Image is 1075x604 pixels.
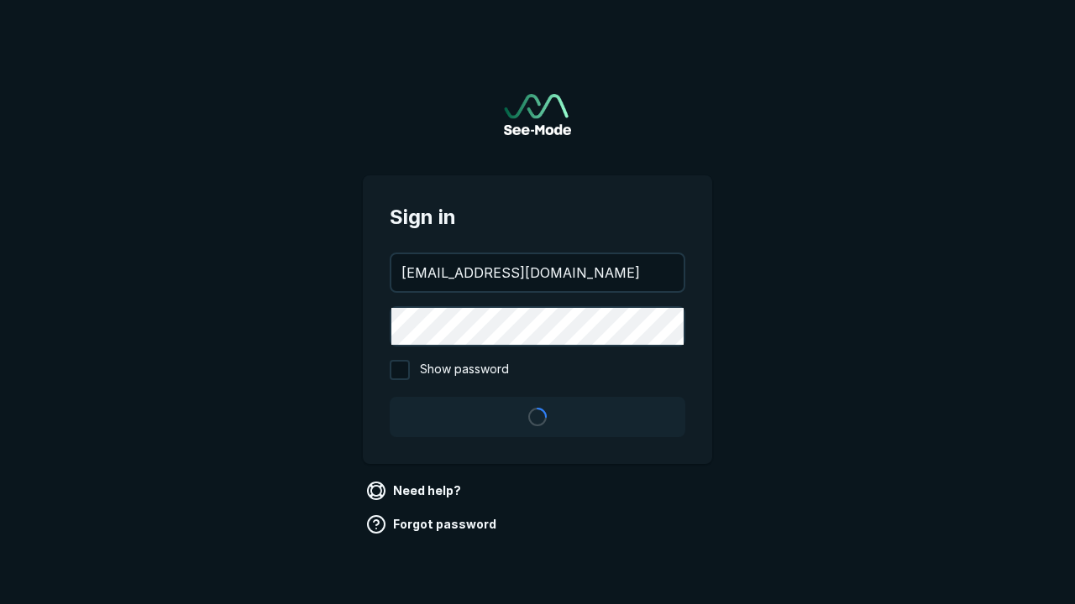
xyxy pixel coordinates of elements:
input: your@email.com [391,254,684,291]
a: Go to sign in [504,94,571,135]
a: Need help? [363,477,468,504]
img: See-Mode Logo [504,94,571,135]
a: Forgot password [363,511,503,538]
span: Sign in [390,202,685,232]
span: Show password [420,360,509,380]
